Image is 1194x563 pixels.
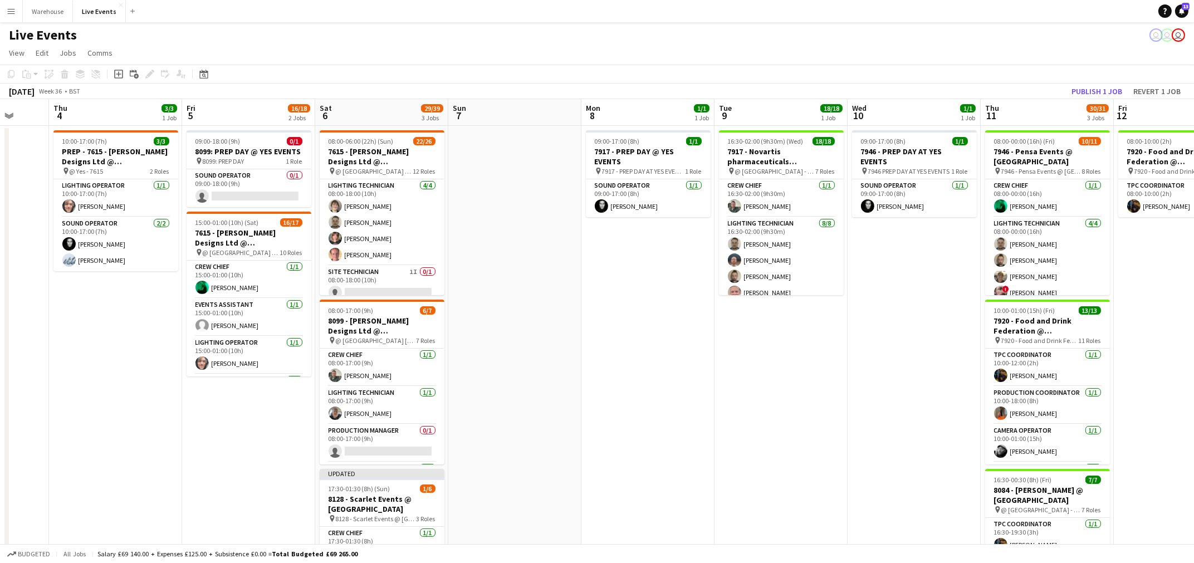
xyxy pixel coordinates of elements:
button: Warehouse [23,1,73,22]
span: Week 36 [37,87,65,95]
span: Budgeted [18,550,50,558]
a: Comms [83,46,117,60]
span: 13 [1182,3,1190,10]
span: Total Budgeted £69 265.00 [272,550,358,558]
button: Publish 1 job [1067,84,1127,99]
button: Live Events [73,1,126,22]
div: Salary £69 140.00 + Expenses £125.00 + Subsistence £0.00 = [97,550,358,558]
span: Comms [87,48,112,58]
a: Edit [31,46,53,60]
div: BST [69,87,80,95]
app-user-avatar: Technical Department [1149,28,1163,42]
button: Revert 1 job [1129,84,1185,99]
a: 13 [1175,4,1188,18]
span: View [9,48,25,58]
h1: Live Events [9,27,77,43]
div: [DATE] [9,86,35,97]
a: Jobs [55,46,81,60]
button: Budgeted [6,548,52,560]
app-user-avatar: Technical Department [1172,28,1185,42]
span: Jobs [60,48,76,58]
a: View [4,46,29,60]
span: Edit [36,48,48,58]
span: All jobs [61,550,88,558]
app-user-avatar: Ollie Rolfe [1161,28,1174,42]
